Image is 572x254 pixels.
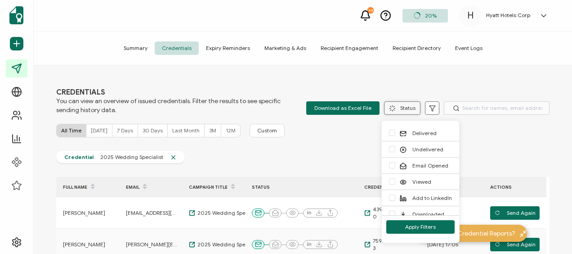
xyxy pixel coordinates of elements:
a: 43958048535710 [364,206,416,220]
div: CAMPAIGN TITLE [182,179,245,195]
span: 12M [226,127,236,134]
span: Custom [257,127,277,134]
span: Add to LinkedIn [412,195,452,201]
span: Send Again [495,206,536,220]
span: Downloaded [412,211,444,218]
span: 3M [209,127,216,134]
span: What Are Credential Reports? [429,229,515,238]
span: 2025 Wedding Specialist [195,241,260,248]
iframe: Chat Widget [527,211,572,254]
div: FULL NAME [56,179,119,195]
button: Apply Filters [386,220,455,234]
img: minimize-icon.svg [520,230,527,237]
button: Send Again [490,206,540,220]
span: All Time [61,127,81,134]
span: Recipient Engagement [313,41,385,55]
span: [EMAIL_ADDRESS][PERSON_NAME][PERSON_NAME][DOMAIN_NAME] [126,209,178,217]
div: 10 [367,7,374,14]
span: You can view an overview of issued credentials. Filter the results to see specific sending histor... [56,97,281,115]
input: Search for names, email addresses, and IDs [444,101,550,115]
div: CREDENTIAL ID [357,182,420,192]
span: Download as Excel File [314,101,371,115]
span: Email Opened [412,162,448,169]
h5: Hyatt Hotels Corp [486,12,530,18]
span: Expiry Reminders [199,41,257,55]
span: Credential [64,154,94,161]
span: 30 Days [143,127,163,134]
span: Delivered [412,130,437,136]
img: sertifier-logomark-colored.svg [9,6,23,24]
a: 75970588686563 [364,237,416,252]
span: H [467,9,474,23]
span: 75970588686563 [371,237,416,252]
span: Recipient Directory [385,41,448,55]
span: 2025 Wedding Specialist [94,154,170,161]
span: Summary [116,41,155,55]
span: [DATE] 17:05 [427,241,459,248]
span: Event Logs [448,41,490,55]
span: [PERSON_NAME] [63,241,105,248]
span: Marketing & Ads [257,41,313,55]
span: Viewed [412,178,431,185]
span: 7 Days [117,127,133,134]
div: checkbox-group [382,125,459,215]
span: 43958048535710 [371,206,416,220]
span: 2025 Wedding Specialist [195,209,260,217]
span: [PERSON_NAME][EMAIL_ADDRESS][PERSON_NAME][PERSON_NAME][DOMAIN_NAME] [126,241,178,248]
div: EMAIL [119,179,182,195]
button: Send Again [490,238,540,251]
span: [DATE] [91,127,107,134]
span: CREDENTIALS [56,88,281,97]
button: Custom [250,124,285,137]
span: Last Month [172,127,200,134]
button: Download as Excel File [306,101,380,115]
span: [PERSON_NAME] [63,209,105,217]
span: Apply Filters [405,224,436,230]
button: Status [384,101,420,115]
span: Send Again [495,238,536,251]
span: Credentials [155,41,199,55]
div: ACTIONS [483,182,546,192]
span: 20% [425,12,437,19]
div: STATUS [245,182,357,192]
span: Undelivered [412,146,443,153]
